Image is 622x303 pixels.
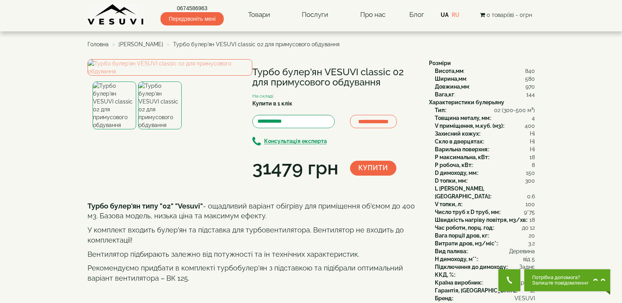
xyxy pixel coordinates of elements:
div: : [435,200,535,208]
b: Країна виробник: [435,279,482,286]
b: P максимальна, кВт: [435,154,489,160]
small: На складі [252,93,274,99]
div: : [435,271,535,279]
b: Гарантія, [GEOGRAPHIC_DATA]: [435,287,517,294]
p: Рекомендуємо придбати в комплекті турбобулер'ян з підставкою та підібрали оптимальний варіант вен... [88,263,417,283]
div: : [435,208,535,216]
span: 970 [525,83,535,91]
a: Послуги [294,6,336,24]
b: Час роботи, порц. год: [435,225,494,231]
div: : [435,91,535,98]
div: : [435,114,535,122]
div: : [435,145,535,153]
div: : [435,287,535,294]
span: 100 [525,200,535,208]
b: Консультація експерта [264,138,327,145]
div: : [435,177,535,185]
b: Витрати дров, м3/міс*: [435,240,498,247]
span: 144 [526,91,535,98]
span: Деревина [509,247,535,255]
span: Заднє [519,263,535,271]
b: Характеристики булерьяну [429,99,504,105]
span: 400 [525,122,535,130]
span: 0 товар(ів) - 0грн [487,12,532,18]
b: V топки, л: [435,201,462,207]
b: H димоходу, м**: [435,256,478,262]
span: до 12 [522,224,535,232]
button: Get Call button [498,269,520,291]
b: Скло в дверцятах: [435,138,483,145]
b: Варильна поверхня: [435,146,489,152]
b: Довжина,мм [435,83,469,90]
img: Турбо булер'ян VESUVI classic 02 для примусового обдування [138,82,182,129]
span: 0.6 [527,192,535,200]
div: : [435,106,535,114]
button: Купити [350,161,396,176]
b: Підключення до димоходу: [435,264,507,270]
img: Турбо булер'ян VESUVI classic 02 для примусового обдування [88,59,252,76]
b: D димоходу, мм: [435,170,478,176]
b: V приміщення, м.куб. (м3): [435,123,504,129]
span: 840 [525,67,535,75]
div: : [435,185,535,200]
b: Вага,кг [435,91,454,98]
div: : [435,224,535,232]
b: Захисний кожух: [435,131,480,137]
div: : [435,169,535,177]
span: 20 [529,232,535,239]
a: Головна [88,41,109,47]
div: : [435,122,535,130]
b: Бренд: [435,295,453,301]
span: Потрібна допомога? [532,275,589,280]
h1: Турбо булер'ян VESUVI classic 02 для примусового обдування [252,67,417,88]
a: Блог [409,11,424,18]
span: Передзвоніть мені [161,12,224,25]
span: Ні [530,130,535,138]
b: Вага порції дров, кг: [435,232,489,239]
div: : [435,255,535,263]
div: : [435,130,535,138]
div: : [435,294,535,302]
b: Розміри [429,60,451,66]
button: Chat button [524,269,610,291]
img: content [88,4,144,25]
span: 18 [529,216,535,224]
a: 0674586963 [161,4,224,12]
div: : [435,67,535,75]
b: Товщина металу, мм: [435,115,491,121]
span: Ні [530,138,535,145]
div: : [435,138,535,145]
span: 580 [525,75,535,83]
div: : [435,216,535,224]
div: : [435,263,535,271]
b: Турбо булер'ян типу "02" "Vesuvi" [88,202,203,210]
span: від 5 [523,255,535,263]
div: : [435,247,535,255]
b: Висота,мм [435,68,463,74]
p: У комплект входить булер'ян та підставка для турбовентилятора. Вентилятор не входить до комплекта... [88,225,417,245]
b: Ширина,мм [435,76,466,82]
b: Число труб x D труб, мм: [435,209,500,215]
a: Товари [240,6,278,24]
b: Швидкість нагріву повітря, м3/хв: [435,217,527,223]
a: RU [452,12,460,18]
div: : [435,161,535,169]
div: 31479 грн [252,155,338,181]
a: Про нас [352,6,393,24]
span: 4 [532,114,535,122]
span: 300 [525,177,535,185]
b: D топки, мм: [435,178,467,184]
b: Тип: [435,107,446,113]
img: Турбо булер'ян VESUVI classic 02 для примусового обдування [93,82,136,129]
div: : [435,239,535,247]
b: L [PERSON_NAME], [GEOGRAPHIC_DATA]: [435,185,491,200]
span: Ні [530,145,535,153]
a: [PERSON_NAME] [119,41,163,47]
span: Залиште повідомлення [532,280,589,286]
b: Вид палива: [435,248,467,254]
div: : [435,83,535,91]
span: 3.2 [528,239,535,247]
span: 18 [529,153,535,161]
